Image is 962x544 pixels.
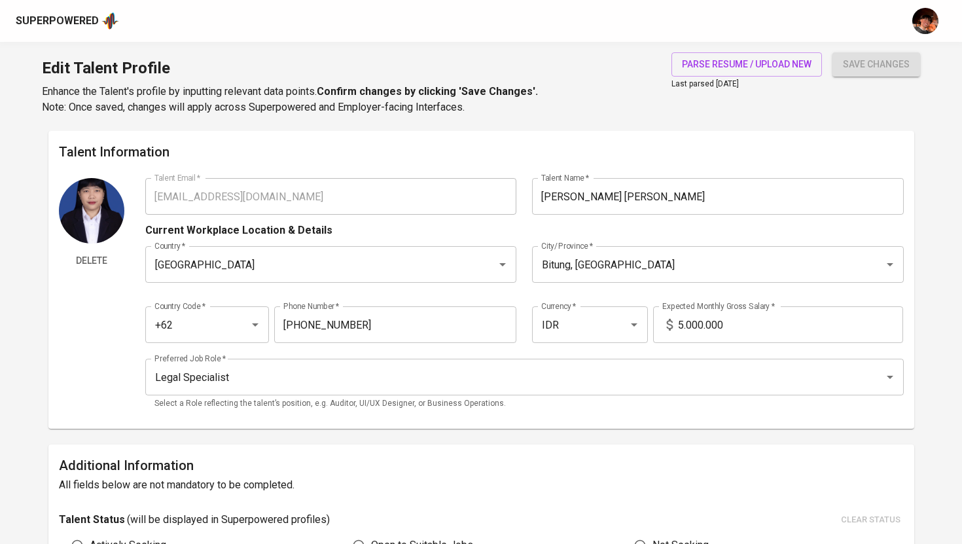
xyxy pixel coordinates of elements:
[59,249,124,273] button: Delete
[881,255,899,274] button: Open
[154,397,895,410] p: Select a Role reflecting the talent’s position, e.g. Auditor, UI/UX Designer, or Business Operati...
[16,14,99,29] div: Superpowered
[881,368,899,386] button: Open
[671,52,822,77] button: parse resume / upload new
[317,85,538,98] b: Confirm changes by clicking 'Save Changes'.
[59,141,904,162] h6: Talent Information
[59,178,124,244] img: Talent Profile Picture
[912,8,938,34] img: diemas@glints.com
[127,512,330,528] p: ( will be displayed in Superpowered profiles )
[832,52,920,77] button: save changes
[145,223,332,238] p: Current Workplace Location & Details
[682,56,811,73] span: parse resume / upload new
[16,11,119,31] a: Superpoweredapp logo
[625,316,643,334] button: Open
[42,52,538,84] h1: Edit Talent Profile
[246,316,264,334] button: Open
[843,56,910,73] span: save changes
[59,512,125,528] p: Talent Status
[59,455,904,476] h6: Additional Information
[671,79,739,88] span: Last parsed [DATE]
[101,11,119,31] img: app logo
[64,253,119,269] span: Delete
[42,84,538,115] p: Enhance the Talent's profile by inputting relevant data points. Note: Once saved, changes will ap...
[59,476,904,494] h6: All fields below are not mandatory to be completed.
[493,255,512,274] button: Open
